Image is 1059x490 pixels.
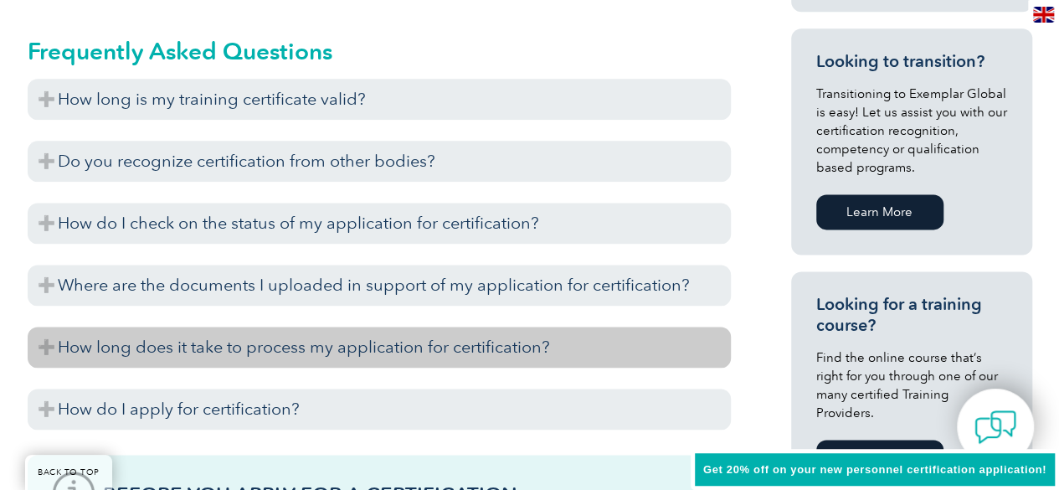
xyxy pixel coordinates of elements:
img: en [1033,7,1054,23]
h3: Do you recognize certification from other bodies? [28,141,731,182]
h3: Where are the documents I uploaded in support of my application for certification? [28,265,731,306]
h3: Looking for a training course? [816,294,1007,336]
a: Learn More [816,194,943,230]
h3: How do I apply for certification? [28,389,731,430]
p: Transitioning to Exemplar Global is easy! Let us assist you with our certification recognition, c... [816,85,1007,177]
a: Learn More [816,440,943,475]
h3: How do I check on the status of my application for certification? [28,203,731,244]
a: BACK TO TOP [25,455,112,490]
span: Get 20% off on your new personnel certification application! [703,463,1046,476]
h3: Looking to transition? [816,51,1007,72]
h2: Frequently Asked Questions [28,38,731,64]
p: Find the online course that’s right for you through one of our many certified Training Providers. [816,348,1007,422]
img: contact-chat.png [974,406,1016,448]
h3: How long is my training certificate valid? [28,79,731,120]
h3: How long does it take to process my application for certification? [28,327,731,368]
